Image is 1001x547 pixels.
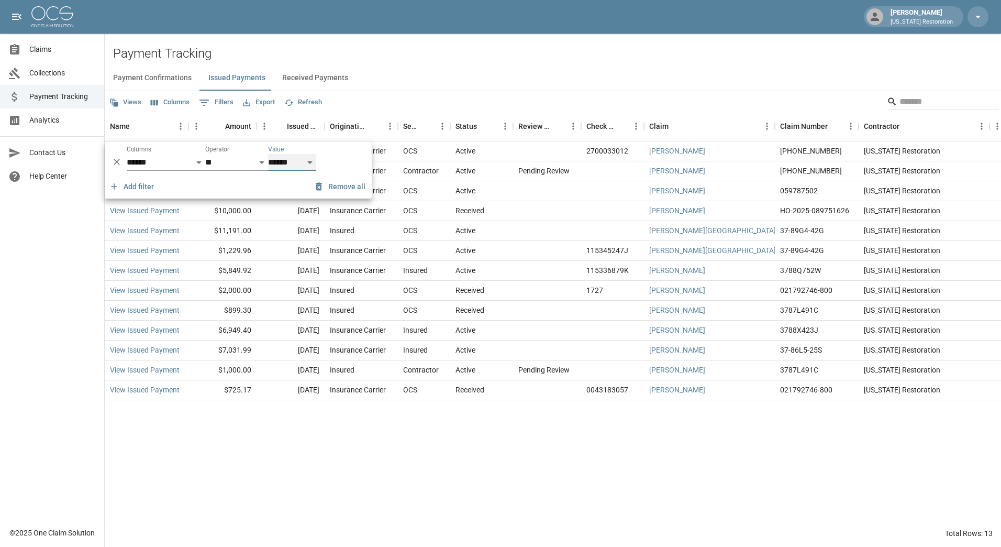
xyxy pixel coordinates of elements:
div: Sent To [398,112,450,141]
button: Sort [272,119,287,134]
div: Active [455,185,475,196]
div: [DATE] [257,341,325,360]
div: Total Rows: 13 [945,528,993,539]
button: Select columns [148,94,192,111]
a: View Issued Payment [110,265,180,276]
button: Refresh [282,94,325,111]
h2: Payment Tracking [113,46,1001,61]
div: Sent To [403,112,420,141]
div: Claim Number [780,112,828,141]
div: 3787L491C [780,305,818,315]
div: Issued Date [257,112,325,141]
div: Pending Review [518,166,570,176]
button: Sort [551,119,565,134]
div: Received [455,285,484,296]
div: 37-86L5-25S [780,345,822,355]
div: 01-009-115488 [780,166,842,176]
a: [PERSON_NAME] [649,185,705,196]
div: Claim [644,112,775,141]
div: OCS [403,285,417,296]
div: $7,031.99 [188,341,257,360]
span: Claims [29,44,96,55]
span: Help Center [29,171,96,182]
a: View Issued Payment [110,245,180,256]
a: [PERSON_NAME] [649,166,705,176]
div: [DATE] [257,261,325,281]
div: [US_STATE] Restoration [859,181,989,201]
div: Contractor [403,365,439,375]
div: Contractor [864,112,899,141]
div: Claim Number [775,112,859,141]
span: Analytics [29,115,96,126]
label: Columns [127,145,151,154]
a: [PERSON_NAME][GEOGRAPHIC_DATA] [649,225,776,236]
div: [DATE] [257,301,325,321]
div: [US_STATE] Restoration [859,161,989,181]
div: © 2025 One Claim Solution [9,528,95,538]
button: Show filters [196,94,236,111]
button: Menu [173,118,188,134]
a: View Issued Payment [110,345,180,355]
button: Menu [435,118,450,134]
button: Sort [899,119,914,134]
a: [PERSON_NAME] [649,305,705,315]
a: [PERSON_NAME] [649,265,705,276]
a: View Issued Payment [110,305,180,315]
button: Menu [565,118,581,134]
div: $11,191.00 [188,221,257,241]
div: [US_STATE] Restoration [859,301,989,321]
button: Payment Confirmations [105,65,200,91]
div: Insurance Carrier [330,325,386,335]
div: [DATE] [257,241,325,261]
span: Contact Us [29,147,96,158]
div: OCS [403,185,417,196]
div: [US_STATE] Restoration [859,201,989,221]
a: [PERSON_NAME] [649,146,705,156]
div: Show filters [105,141,372,199]
a: [PERSON_NAME] [649,285,705,296]
div: 3788Q752W [780,265,821,276]
div: Insured [330,365,354,375]
div: Name [110,112,130,141]
button: Menu [843,118,859,134]
div: Search [887,93,999,112]
a: View Issued Payment [110,385,180,395]
div: 37-89G4-42G [780,245,824,256]
div: [US_STATE] Restoration [859,380,989,400]
div: [US_STATE] Restoration [859,360,989,380]
a: [PERSON_NAME] [649,205,705,216]
div: OCS [403,205,417,216]
a: [PERSON_NAME] [649,385,705,395]
a: View Issued Payment [110,205,180,216]
div: 115345247J [586,245,628,256]
div: 021792746-800 [780,385,832,395]
div: [PERSON_NAME] [886,7,957,26]
div: Insurance Carrier [330,205,386,216]
div: OCS [403,385,417,395]
div: Originating From [330,112,368,141]
button: Sort [614,119,628,134]
a: View Issued Payment [110,225,180,236]
p: [US_STATE] Restoration [891,18,953,27]
div: [DATE] [257,281,325,301]
img: ocs-logo-white-transparent.png [31,6,73,27]
div: Pending Review [518,365,570,375]
div: 01-009-115488 [780,146,842,156]
div: $1,000.00 [188,360,257,380]
button: Received Payments [274,65,357,91]
div: Active [455,325,475,335]
button: Delete [109,154,125,170]
div: 0043183057 [586,385,628,395]
div: [DATE] [257,221,325,241]
button: Menu [382,118,398,134]
button: open drawer [6,6,27,27]
div: Status [450,112,513,141]
div: OCS [403,225,417,236]
div: Active [455,365,475,375]
div: [US_STATE] Restoration [859,221,989,241]
div: [DATE] [257,360,325,380]
a: View Issued Payment [110,325,180,335]
label: Operator [205,145,229,154]
label: Value [268,145,284,154]
button: Export [240,94,277,111]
